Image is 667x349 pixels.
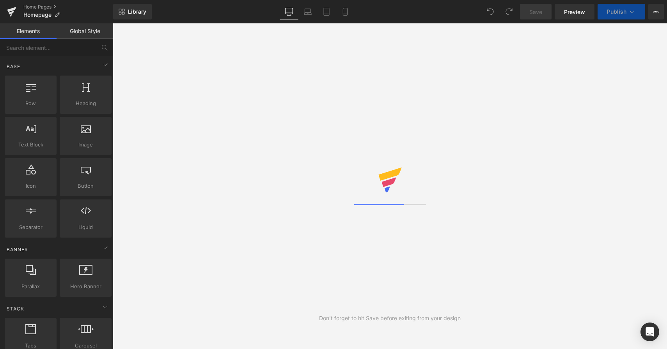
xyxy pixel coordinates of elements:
span: Text Block [7,141,54,149]
span: Preview [564,8,585,16]
a: Mobile [336,4,355,19]
span: Base [6,63,21,70]
span: Banner [6,246,29,253]
a: Tablet [317,4,336,19]
a: Preview [555,4,594,19]
button: Publish [598,4,645,19]
span: Liquid [62,223,109,231]
span: Button [62,182,109,190]
button: More [648,4,664,19]
span: Separator [7,223,54,231]
span: Library [128,8,146,15]
span: Homepage [23,12,51,18]
a: Home Pages [23,4,113,10]
span: Icon [7,182,54,190]
span: Publish [607,9,626,15]
span: Heading [62,99,109,108]
a: Desktop [280,4,298,19]
span: Image [62,141,109,149]
button: Undo [483,4,498,19]
span: Hero Banner [62,282,109,291]
button: Redo [501,4,517,19]
span: Save [529,8,542,16]
div: Open Intercom Messenger [640,323,659,341]
a: Global Style [57,23,113,39]
span: Stack [6,305,25,312]
div: Don't forget to hit Save before exiting from your design [319,314,461,323]
span: Parallax [7,282,54,291]
a: Laptop [298,4,317,19]
a: New Library [113,4,152,19]
span: Row [7,99,54,108]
